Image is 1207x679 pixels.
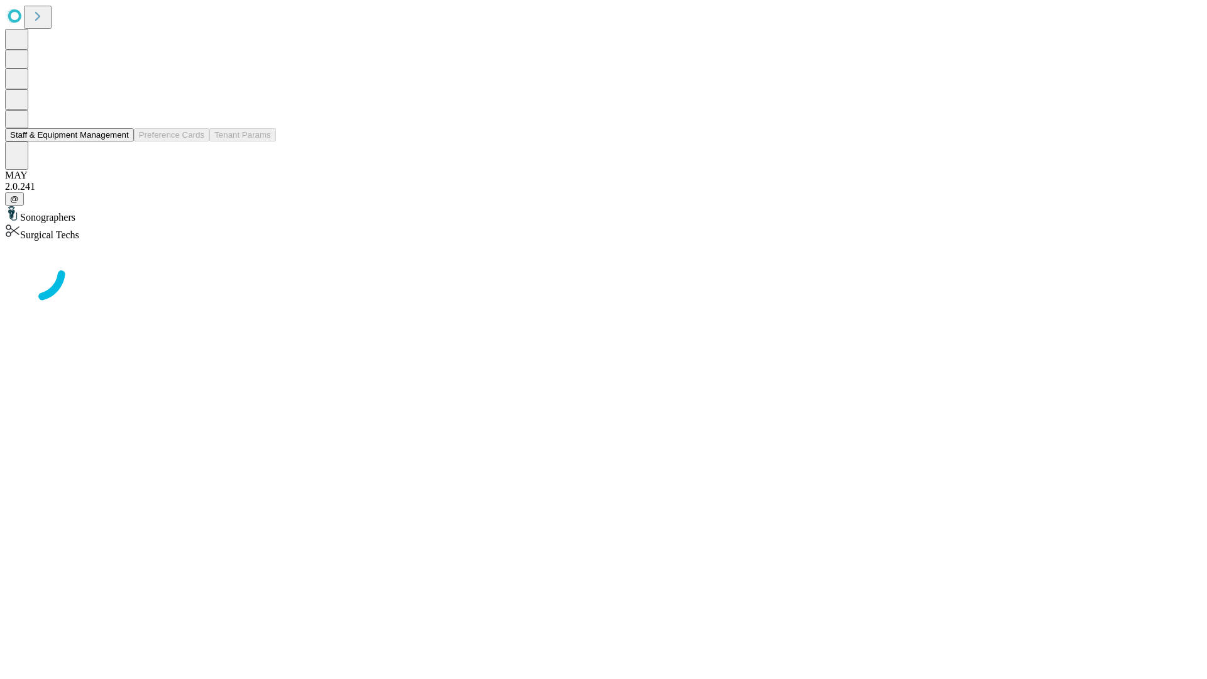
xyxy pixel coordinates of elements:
[10,194,19,204] span: @
[209,128,276,141] button: Tenant Params
[5,223,1202,241] div: Surgical Techs
[5,206,1202,223] div: Sonographers
[5,128,134,141] button: Staff & Equipment Management
[5,170,1202,181] div: MAY
[134,128,209,141] button: Preference Cards
[5,181,1202,192] div: 2.0.241
[5,192,24,206] button: @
